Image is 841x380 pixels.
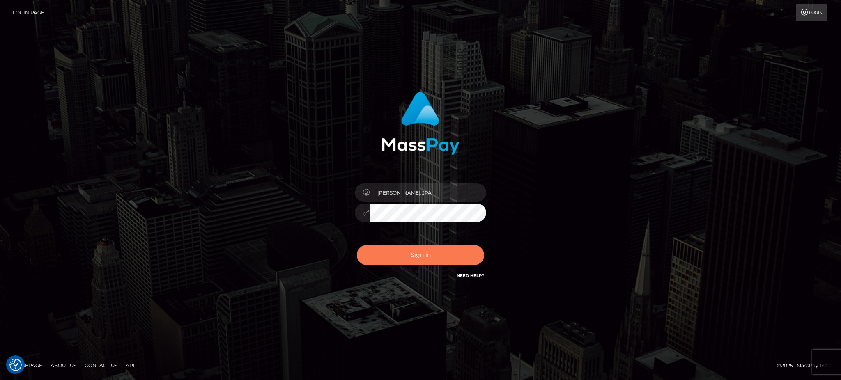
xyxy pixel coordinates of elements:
img: MassPay Login [381,92,460,155]
button: Consent Preferences [9,359,22,371]
a: Need Help? [457,273,484,278]
input: Username... [370,183,486,202]
div: © 2025 , MassPay Inc. [777,361,835,370]
a: API [122,359,138,372]
a: Contact Us [81,359,121,372]
img: Revisit consent button [9,359,22,371]
button: Sign in [357,245,484,265]
a: Homepage [9,359,46,372]
a: Login Page [13,4,44,21]
a: About Us [47,359,80,372]
a: Login [796,4,827,21]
